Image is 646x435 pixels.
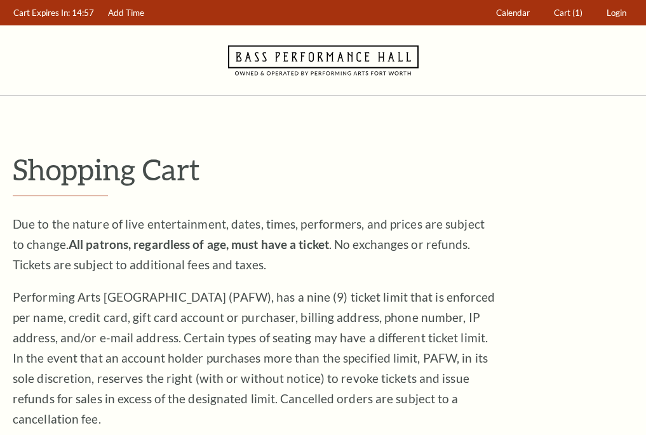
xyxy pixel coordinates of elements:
[554,8,570,18] span: Cart
[548,1,589,25] a: Cart (1)
[607,8,626,18] span: Login
[13,287,495,429] p: Performing Arts [GEOGRAPHIC_DATA] (PAFW), has a nine (9) ticket limit that is enforced per name, ...
[72,8,94,18] span: 14:57
[102,1,151,25] a: Add Time
[13,8,70,18] span: Cart Expires In:
[496,8,530,18] span: Calendar
[13,153,633,185] p: Shopping Cart
[572,8,582,18] span: (1)
[13,217,485,272] span: Due to the nature of live entertainment, dates, times, performers, and prices are subject to chan...
[490,1,536,25] a: Calendar
[69,237,329,251] strong: All patrons, regardless of age, must have a ticket
[601,1,633,25] a: Login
